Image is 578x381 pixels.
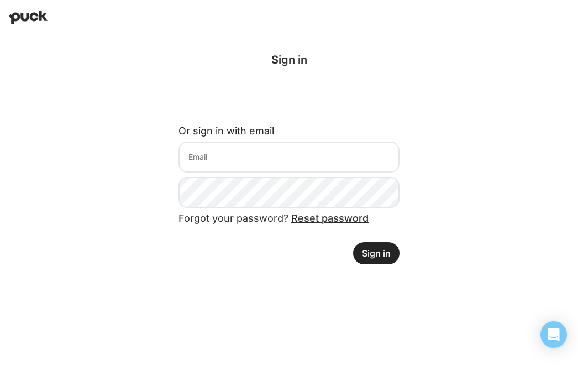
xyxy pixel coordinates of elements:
[178,142,400,173] input: Email
[540,321,567,348] div: Open Intercom Messenger
[291,212,369,224] a: Reset password
[178,53,400,66] div: Sign in
[353,242,400,264] button: Sign in
[178,212,369,224] span: Forgot your password?
[173,85,405,109] iframe: Sign in with Google Button
[178,125,274,137] label: Or sign in with email
[9,11,48,24] img: Puck home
